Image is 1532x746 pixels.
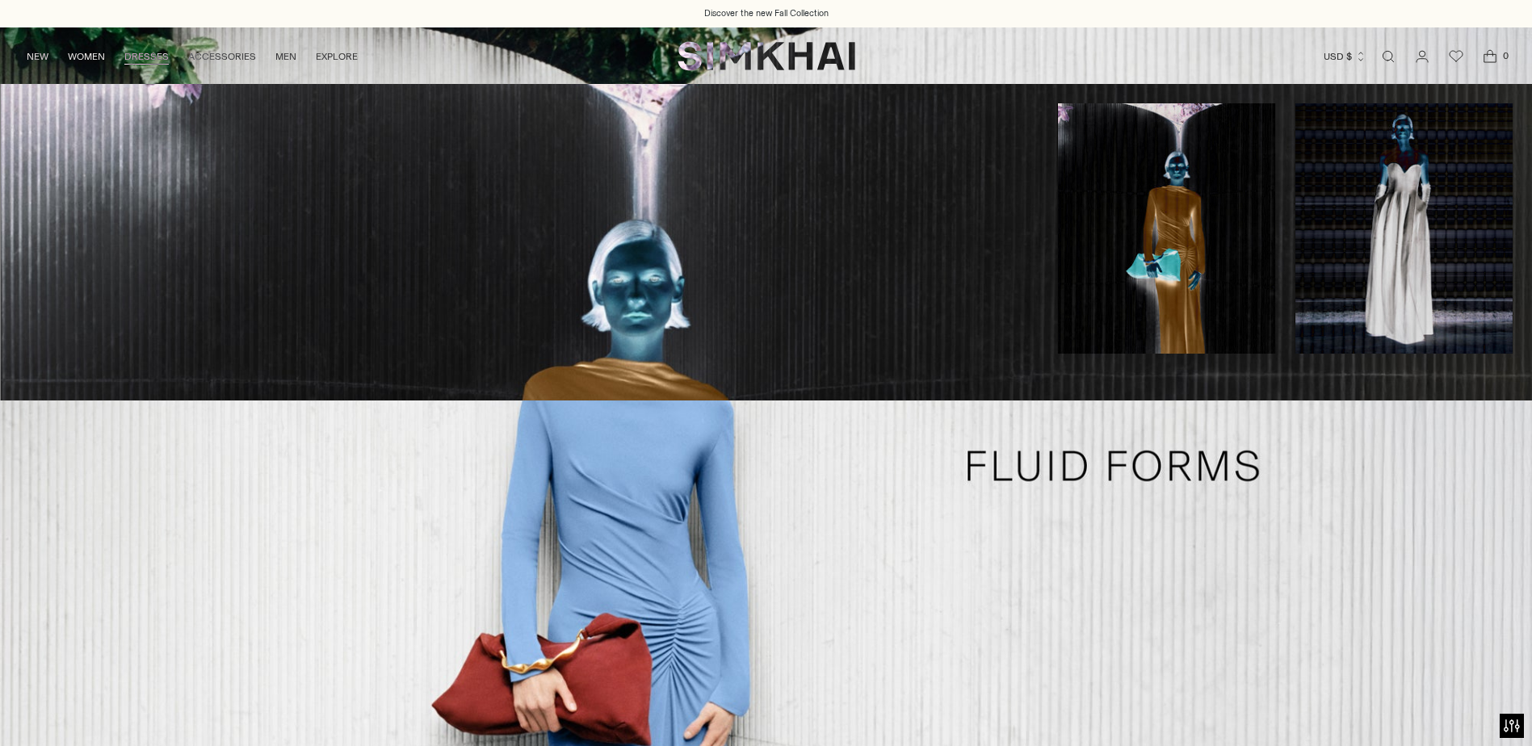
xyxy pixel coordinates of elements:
a: EXPLORE [316,39,358,74]
a: Open search modal [1372,40,1404,73]
span: 0 [1498,48,1513,63]
a: Go to the account page [1406,40,1438,73]
a: ACCESSORIES [188,39,256,74]
a: Open cart modal [1474,40,1506,73]
a: Discover the new Fall Collection [704,7,829,20]
a: DRESSES [124,39,169,74]
a: WOMEN [68,39,105,74]
a: MEN [275,39,296,74]
a: SIMKHAI [678,40,855,72]
button: USD $ [1324,39,1366,74]
a: Wishlist [1440,40,1472,73]
a: NEW [27,39,48,74]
